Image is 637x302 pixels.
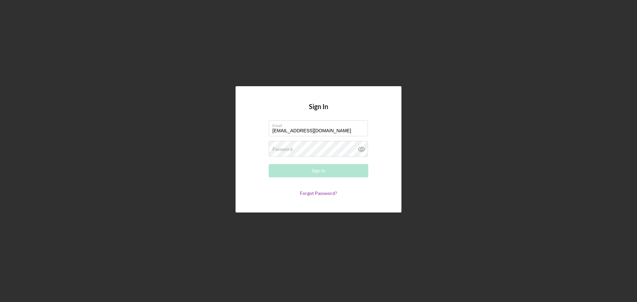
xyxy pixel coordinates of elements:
label: Password [272,147,293,152]
button: Sign In [269,164,368,177]
h4: Sign In [309,103,328,120]
label: Email [272,121,368,128]
a: Forgot Password? [300,190,337,196]
div: Sign In [312,164,325,177]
